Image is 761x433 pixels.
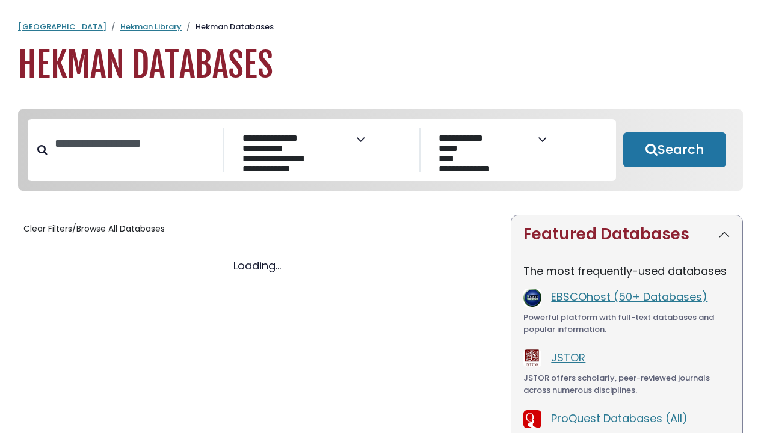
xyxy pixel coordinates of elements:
select: Database Subject Filter [234,130,356,172]
p: The most frequently-used databases [523,263,730,279]
nav: breadcrumb [18,21,743,33]
button: Clear Filters/Browse All Databases [18,220,170,238]
div: JSTOR offers scholarly, peer-reviewed journals across numerous disciplines. [523,372,730,396]
a: JSTOR [551,350,585,365]
a: ProQuest Databases (All) [551,411,688,426]
h1: Hekman Databases [18,45,743,85]
div: Powerful platform with full-text databases and popular information. [523,312,730,335]
a: [GEOGRAPHIC_DATA] [18,21,106,32]
button: Submit for Search Results [623,132,727,167]
a: Hekman Library [120,21,182,32]
a: EBSCOhost (50+ Databases) [551,289,707,304]
input: Search database by title or keyword [48,134,223,153]
nav: Search filters [18,109,743,191]
div: Loading... [18,257,496,274]
li: Hekman Databases [182,21,274,33]
button: Featured Databases [511,215,742,253]
select: Database Vendors Filter [430,130,538,172]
